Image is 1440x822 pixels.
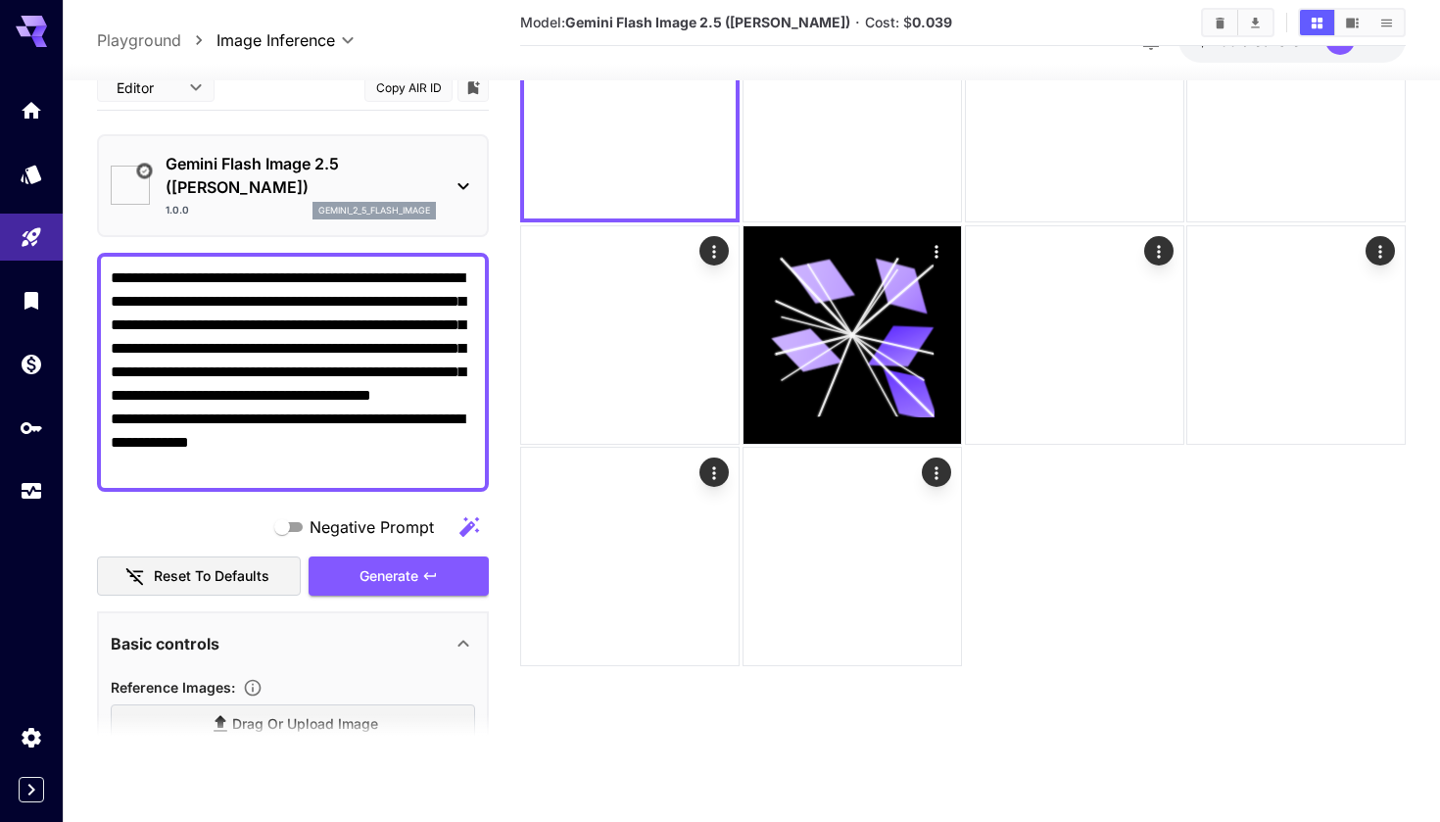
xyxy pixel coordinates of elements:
[364,73,453,101] button: Copy AIR ID
[921,458,950,487] div: Actions
[1143,236,1173,266] div: Actions
[20,479,43,504] div: Usage
[1369,10,1404,35] button: Show media in list view
[20,225,43,250] div: Playground
[166,203,189,218] p: 1.0.0
[111,631,219,654] p: Basic controls
[855,11,860,34] p: ·
[912,14,952,30] b: 0.039
[1366,236,1395,266] div: Actions
[111,144,475,227] div: Verified workingGemini Flash Image 2.5 ([PERSON_NAME])1.0.0gemini_2_5_flash_image
[20,352,43,376] div: Wallet
[97,28,181,52] a: Playground
[137,164,153,179] button: Verified working
[20,415,43,440] div: API Keys
[318,204,430,218] p: gemini_2_5_flash_image
[117,77,177,98] span: Editor
[216,28,335,52] span: Image Inference
[1201,8,1274,37] div: Clear AllDownload All
[20,288,43,313] div: Library
[464,75,482,99] button: Add to library
[111,678,235,695] span: Reference Images :
[1335,10,1369,35] button: Show media in video view
[20,158,43,182] div: Models
[865,14,952,30] span: Cost: $
[1203,10,1237,35] button: Clear All
[310,515,434,539] span: Negative Prompt
[111,619,475,666] div: Basic controls
[1241,32,1310,49] span: credits left
[360,564,418,589] span: Generate
[699,458,729,487] div: Actions
[1298,8,1406,37] div: Show media in grid viewShow media in video viewShow media in list view
[565,14,850,30] b: Gemini Flash Image 2.5 ([PERSON_NAME])
[1198,32,1241,49] span: $2.00
[232,712,378,737] span: Drag or upload image
[20,725,43,749] div: Settings
[699,236,729,266] div: Actions
[309,556,489,597] button: Generate
[111,704,475,745] label: Drag or upload image
[20,98,43,122] div: Home
[19,777,44,802] button: Expand sidebar
[235,678,270,698] button: Upload a reference image to guide the result. This is needed for Image-to-Image or Inpainting. Su...
[97,28,216,52] nav: breadcrumb
[166,152,436,199] p: Gemini Flash Image 2.5 ([PERSON_NAME])
[97,556,301,597] button: Reset to defaults
[1238,10,1272,35] button: Download All
[921,236,950,266] div: Actions
[1300,10,1334,35] button: Show media in grid view
[520,14,850,30] span: Model:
